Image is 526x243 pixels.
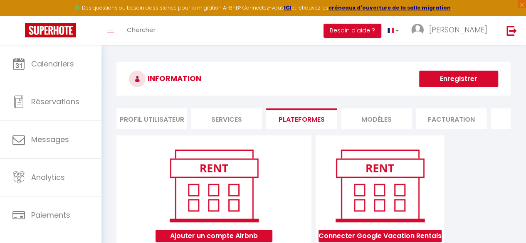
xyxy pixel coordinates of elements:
button: Ouvrir le widget de chat LiveChat [7,3,32,28]
button: Besoin d'aide ? [324,24,381,38]
li: Services [191,108,262,129]
button: Ajouter un compte Airbnb [156,230,272,242]
span: Calendriers [31,59,74,69]
li: MODÈLES [341,108,412,129]
img: logout [506,25,517,36]
a: créneaux d'ouverture de la salle migration [328,4,451,11]
img: rent.png [327,146,433,226]
li: Plateformes [266,108,337,129]
a: ICI [284,4,291,11]
span: Messages [31,134,69,145]
img: rent.png [161,146,267,226]
img: Super Booking [25,23,76,37]
span: Chercher [127,25,156,34]
span: Réservations [31,96,79,107]
button: Enregistrer [419,71,498,87]
li: Profil Utilisateur [116,108,187,129]
img: ... [411,24,424,36]
a: ... [PERSON_NAME] [405,16,498,45]
button: Connecter Google Vacation Rentals [319,230,442,242]
span: Analytics [31,172,65,182]
li: Facturation [416,108,486,129]
span: Paiements [31,210,70,220]
span: [PERSON_NAME] [429,25,487,35]
h3: INFORMATION [116,62,511,96]
a: Chercher [121,16,162,45]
